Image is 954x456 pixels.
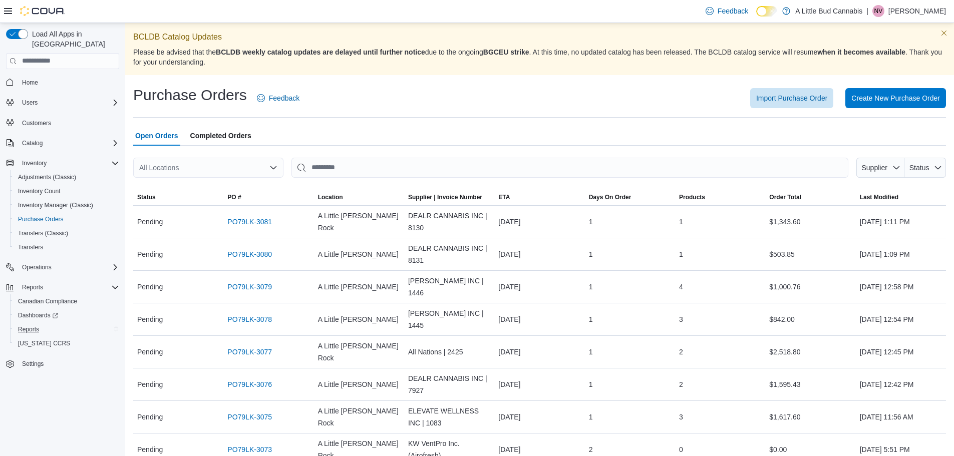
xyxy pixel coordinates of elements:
span: A Little [PERSON_NAME] [318,313,399,325]
span: Products [679,193,705,201]
span: Load All Apps in [GEOGRAPHIC_DATA] [28,29,119,49]
span: 1 [679,248,683,260]
span: A Little [PERSON_NAME] Rock [318,405,400,429]
div: [DATE] [494,309,584,329]
span: Pending [137,313,163,325]
div: [DATE] [494,342,584,362]
span: 1 [589,281,593,293]
strong: when it becomes available [817,48,905,56]
span: Canadian Compliance [14,295,119,307]
a: Transfers (Classic) [14,227,72,239]
a: Canadian Compliance [14,295,81,307]
span: Pending [137,346,163,358]
div: [PERSON_NAME] INC | 1445 [404,303,494,335]
span: Inventory Count [14,185,119,197]
button: Reports [18,281,47,293]
span: Transfers [14,241,119,253]
span: Users [18,97,119,109]
button: Import Purchase Order [750,88,833,108]
div: $1,617.60 [765,407,855,427]
a: Feedback [253,88,303,108]
div: [DATE] [494,407,584,427]
a: Reports [14,323,43,335]
span: Feedback [718,6,748,16]
span: 1 [589,378,593,390]
span: 1 [589,313,593,325]
button: Operations [18,261,56,273]
div: [DATE] [494,244,584,264]
span: 1 [589,248,593,260]
button: Operations [2,260,123,274]
a: Dashboards [10,308,123,322]
div: $1,343.60 [765,212,855,232]
a: [US_STATE] CCRS [14,337,74,349]
button: [US_STATE] CCRS [10,336,123,350]
button: Inventory [18,157,51,169]
a: PO79LK-3078 [227,313,272,325]
div: DEALR CANNABIS INC | 7927 [404,368,494,400]
span: Purchase Orders [18,215,64,223]
a: PO79LK-3075 [227,411,272,423]
span: 1 [589,216,593,228]
button: Last Modified [856,189,946,205]
span: Pending [137,216,163,228]
span: Purchase Orders [14,213,119,225]
div: Nick Vanderwal [872,5,884,17]
span: [US_STATE] CCRS [18,339,70,347]
span: ETA [498,193,510,201]
span: Inventory Count [18,187,61,195]
span: Customers [22,119,51,127]
span: A Little [PERSON_NAME] [318,281,399,293]
div: [DATE] 12:45 PM [856,342,946,362]
div: Location [318,193,343,201]
button: Customers [2,116,123,130]
span: Status [909,164,929,172]
span: Operations [18,261,119,273]
button: Settings [2,356,123,371]
p: BCLDB Catalog Updates [133,31,946,43]
span: A Little [PERSON_NAME] [318,248,399,260]
div: [DATE] 12:54 PM [856,309,946,329]
div: [PERSON_NAME] INC | 1446 [404,271,494,303]
span: Create New Purchase Order [851,93,940,103]
span: Settings [22,360,44,368]
span: 2 [589,443,593,455]
button: Location [314,189,404,205]
div: $1,000.76 [765,277,855,297]
div: $842.00 [765,309,855,329]
button: Order Total [765,189,855,205]
button: ETA [494,189,584,205]
input: This is a search bar. After typing your query, hit enter to filter the results lower in the page. [291,158,848,178]
button: Catalog [2,136,123,150]
span: Supplier [862,164,887,172]
button: Adjustments (Classic) [10,170,123,184]
span: Users [22,99,38,107]
span: 3 [679,411,683,423]
nav: Complex example [6,71,119,397]
a: PO79LK-3077 [227,346,272,358]
span: Canadian Compliance [18,297,77,305]
span: Reports [18,325,39,333]
span: Operations [22,263,52,271]
span: Catalog [18,137,119,149]
div: DEALR CANNABIS INC | 8131 [404,238,494,270]
span: 2 [679,346,683,358]
button: Open list of options [269,164,277,172]
span: Days On Order [589,193,631,201]
span: Transfers (Classic) [18,229,68,237]
button: Catalog [18,137,47,149]
button: Canadian Compliance [10,294,123,308]
a: Settings [18,358,48,370]
div: [DATE] [494,277,584,297]
button: Reports [2,280,123,294]
p: Please be advised that the due to the ongoing . At this time, no updated catalog has been release... [133,47,946,67]
div: [DATE] 1:11 PM [856,212,946,232]
span: Pending [137,443,163,455]
button: Home [2,75,123,90]
a: Home [18,77,42,89]
button: Transfers (Classic) [10,226,123,240]
button: Status [133,189,223,205]
div: All Nations | 2425 [404,342,494,362]
span: A Little [PERSON_NAME] [318,378,399,390]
